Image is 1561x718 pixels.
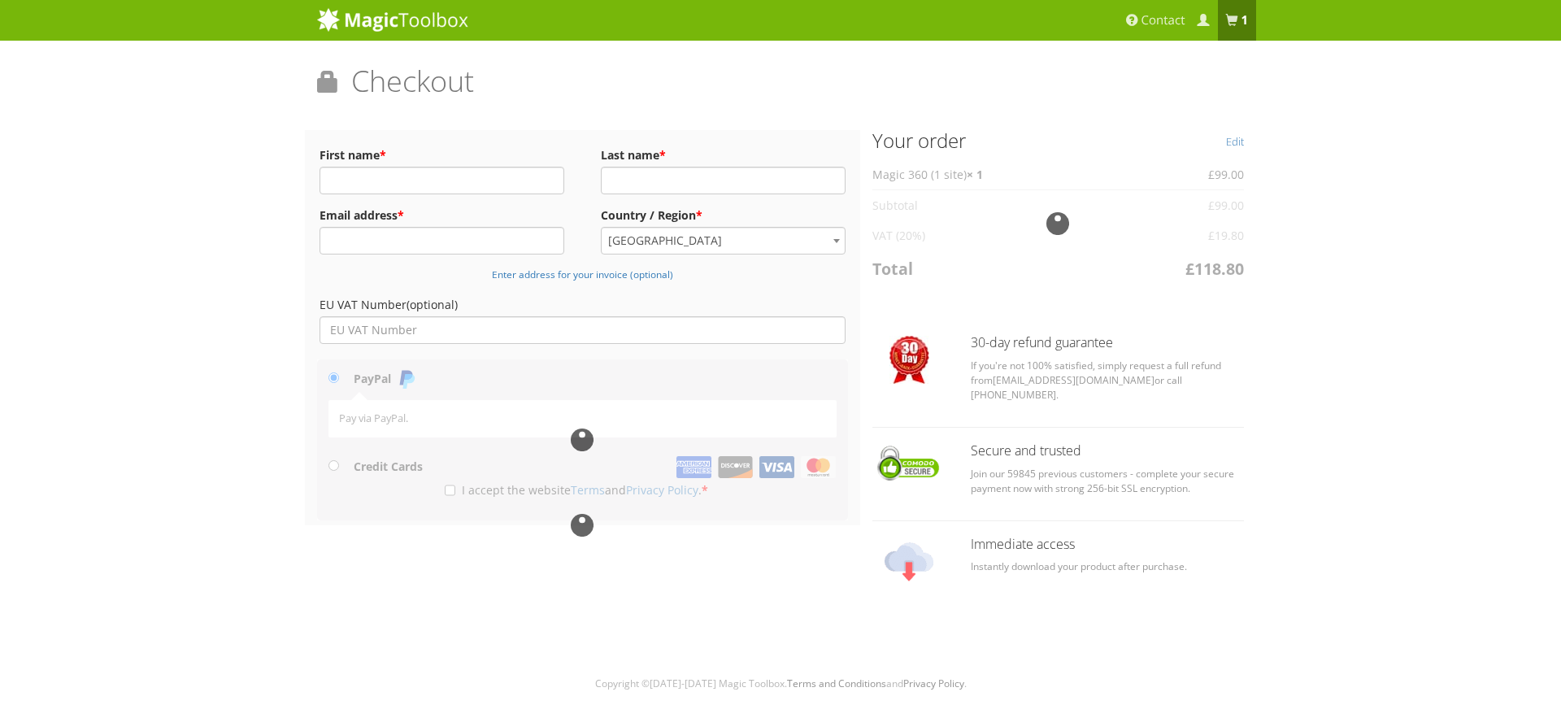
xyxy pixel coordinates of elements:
[602,228,845,254] span: Estonia
[971,467,1244,496] p: Join our 59845 previous customers - complete your secure payment now with strong 256-bit SSL encr...
[317,65,1244,110] h1: Checkout
[320,144,564,167] label: First name
[903,677,964,690] a: Privacy Policy
[971,336,1244,350] h3: 30-day refund guarantee
[787,677,886,690] a: Terms and Conditions
[320,316,846,344] input: EU VAT Number
[696,207,702,223] abbr: required
[320,204,564,227] label: Email address
[971,559,1244,574] p: Instantly download your product after purchase.
[380,147,386,163] abbr: required
[659,147,666,163] abbr: required
[407,297,458,312] span: (optional)
[1226,130,1244,153] a: Edit
[872,130,1245,151] h3: Your order
[971,537,1244,552] h3: Immediate access
[993,373,1154,387] a: [EMAIL_ADDRESS][DOMAIN_NAME]
[971,444,1244,459] h3: Secure and trusted
[601,204,846,227] label: Country / Region
[971,359,1244,403] p: If you're not 100% satisfied, simply request a full refund from or call [PHONE_NUMBER].
[320,294,846,316] label: EU VAT Number
[398,207,404,223] abbr: required
[492,268,673,281] small: Enter address for your invoice (optional)
[317,7,468,32] img: MagicToolbox.com - Image tools for your website
[872,444,947,483] img: Checkout
[1141,12,1185,28] span: Contact
[885,537,933,586] img: Checkout
[601,227,846,255] span: Country / Region
[1241,12,1248,28] b: 1
[601,144,846,167] label: Last name
[492,266,673,281] a: Enter address for your invoice (optional)
[889,336,929,384] img: Checkout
